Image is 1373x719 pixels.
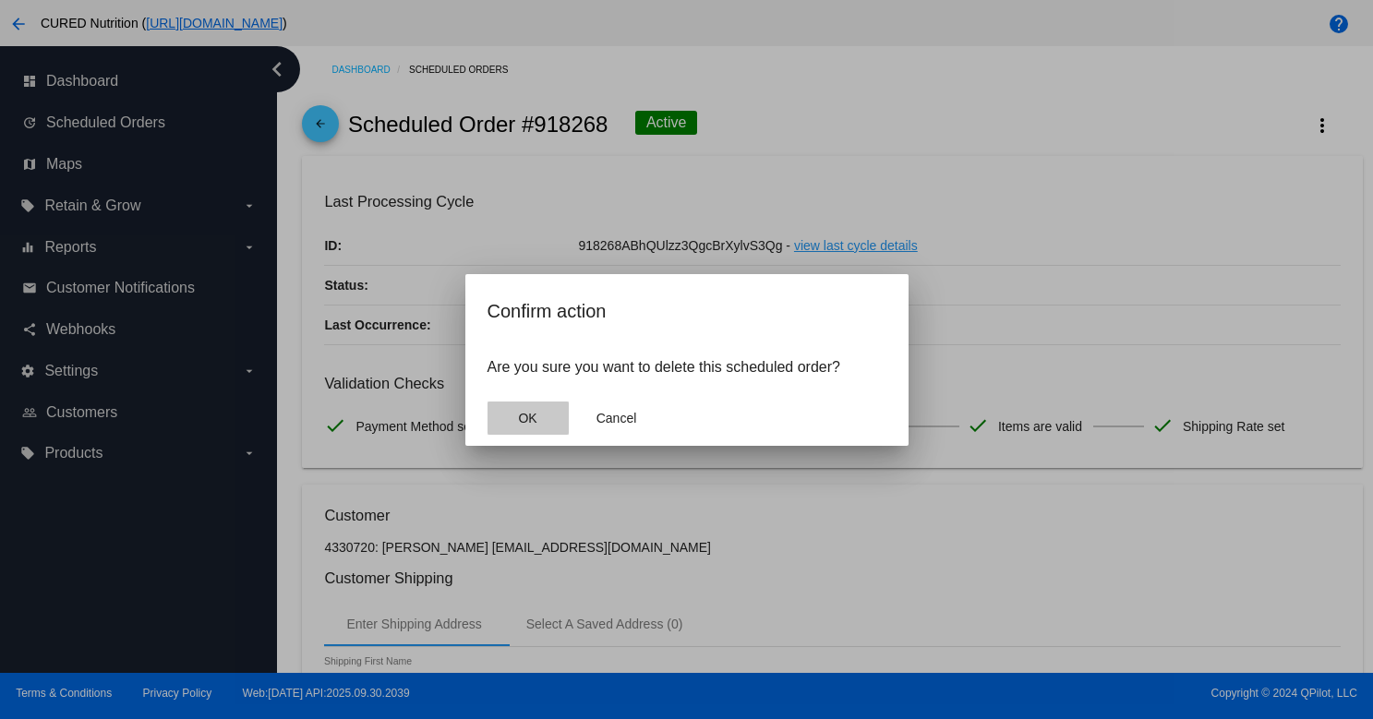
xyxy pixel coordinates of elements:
[488,359,886,376] p: Are you sure you want to delete this scheduled order?
[596,411,637,425] span: Cancel
[488,401,569,435] button: Close dialog
[576,401,657,435] button: Close dialog
[518,411,536,425] span: OK
[488,296,886,326] h2: Confirm action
